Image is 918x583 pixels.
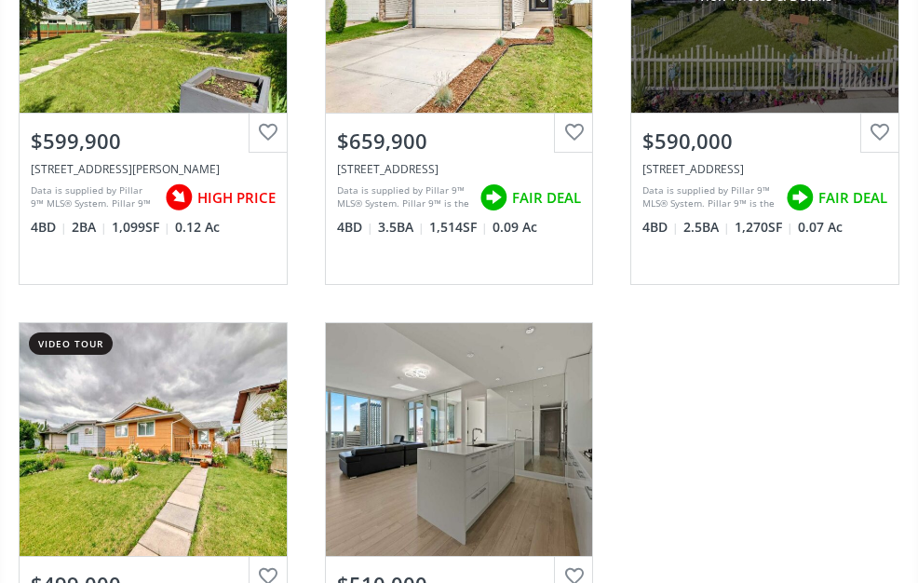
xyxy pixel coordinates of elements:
[642,183,776,211] div: Data is supplied by Pillar 9™ MLS® System. Pillar 9™ is the owner of the copyright in its MLS® Sy...
[31,218,67,237] span: 4 BD
[112,218,170,237] span: 1,099 SF
[337,218,373,237] span: 4 BD
[337,183,471,211] div: Data is supplied by Pillar 9™ MLS® System. Pillar 9™ is the owner of the copyright in its MLS® Sy...
[781,179,818,216] img: rating icon
[642,218,679,237] span: 4 BD
[337,161,582,177] div: 71 Hidden Ranch Close NW, Calgary, AB T3A 6C9
[337,127,582,156] div: $659,900
[512,188,581,208] span: FAIR DEAL
[160,179,197,216] img: rating icon
[31,127,276,156] div: $599,900
[735,218,793,237] span: 1,270 SF
[378,218,425,237] span: 3.5 BA
[175,218,220,237] span: 0.12 Ac
[493,218,537,237] span: 0.09 Ac
[429,218,488,237] span: 1,514 SF
[798,218,843,237] span: 0.07 Ac
[72,218,107,237] span: 2 BA
[642,127,887,156] div: $590,000
[31,161,276,177] div: 5720 Madigan Drive NE, Calgary, AB T2A 4P5
[683,218,730,237] span: 2.5 BA
[197,188,276,208] span: HIGH PRICE
[31,183,155,211] div: Data is supplied by Pillar 9™ MLS® System. Pillar 9™ is the owner of the copyright in its MLS® Sy...
[818,188,887,208] span: FAIR DEAL
[475,179,512,216] img: rating icon
[642,161,887,177] div: 87 Coventry Road NE, Calgary, AB T3K5K4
